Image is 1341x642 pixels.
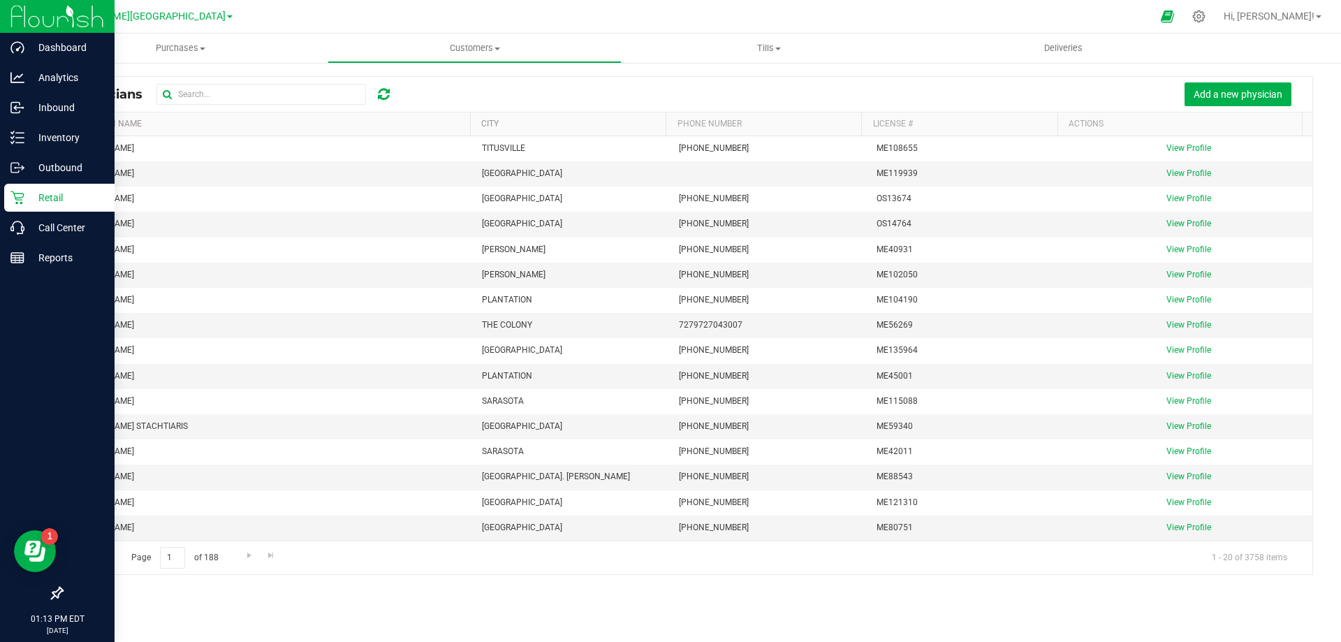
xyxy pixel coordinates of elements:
span: ME42011 [877,445,913,458]
span: PLANTATION [482,293,532,307]
span: SARASOTA [482,445,524,458]
span: SARASOTA [482,395,524,408]
p: Dashboard [24,39,108,56]
span: ME56269 [877,319,913,332]
span: Add a new physician [1194,89,1282,100]
span: Tills [622,42,915,54]
span: [PERSON_NAME][GEOGRAPHIC_DATA] [53,10,226,22]
span: OS14764 [877,217,911,231]
span: [GEOGRAPHIC_DATA] [482,344,562,357]
span: Customers [328,42,621,54]
a: View Profile [1166,523,1211,532]
span: TITUSVILLE [482,142,525,155]
a: View Profile [1166,320,1211,330]
span: [PHONE_NUMBER] [679,370,749,383]
span: 7279727043007 [679,319,742,332]
a: Tills [622,34,916,63]
span: ME135964 [877,344,918,357]
span: Page of 188 [119,547,230,569]
inline-svg: Outbound [10,161,24,175]
a: View Profile [1166,472,1211,481]
span: Hi, [PERSON_NAME]! [1224,10,1314,22]
p: Call Center [24,219,108,236]
span: [GEOGRAPHIC_DATA]. [PERSON_NAME] [482,470,630,483]
span: Open Ecommerce Menu [1152,3,1183,30]
a: View Profile [1166,295,1211,305]
span: [PERSON_NAME] [482,243,545,256]
inline-svg: Reports [10,251,24,265]
a: Deliveries [916,34,1210,63]
span: ME88543 [877,470,913,483]
span: ME59340 [877,420,913,433]
span: [GEOGRAPHIC_DATA] [482,217,562,231]
span: Deliveries [1025,42,1101,54]
span: ME102050 [877,268,918,282]
inline-svg: Inventory [10,131,24,145]
span: [GEOGRAPHIC_DATA] [482,192,562,205]
inline-svg: Analytics [10,71,24,85]
span: [PHONE_NUMBER] [679,445,749,458]
span: [GEOGRAPHIC_DATA] [482,420,562,433]
a: View Profile [1166,168,1211,178]
div: Manage settings [1190,10,1208,23]
iframe: Resource center unread badge [41,528,58,545]
span: [PHONE_NUMBER] [679,192,749,205]
span: [PHONE_NUMBER] [679,268,749,282]
span: [PHONE_NUMBER] [679,344,749,357]
span: [GEOGRAPHIC_DATA] [482,521,562,534]
inline-svg: Call Center [10,221,24,235]
span: [PHONE_NUMBER] [679,521,749,534]
span: Physicians [73,87,156,102]
span: [PHONE_NUMBER] [679,395,749,408]
span: ME45001 [877,370,913,383]
span: [PERSON_NAME] STACHTIARIS [71,420,188,433]
span: [PHONE_NUMBER] [679,217,749,231]
span: ME121310 [877,496,918,509]
span: THE COLONY [482,319,532,332]
a: Purchases [34,34,328,63]
span: 1 - 20 of 3758 items [1201,547,1298,568]
a: View Profile [1166,245,1211,254]
span: [PHONE_NUMBER] [679,420,749,433]
th: Actions [1057,112,1302,136]
iframe: Resource center [14,530,56,572]
span: [PHONE_NUMBER] [679,293,749,307]
span: ME115088 [877,395,918,408]
span: ME119939 [877,167,918,180]
span: [GEOGRAPHIC_DATA] [482,167,562,180]
a: City [481,119,499,129]
p: Inbound [24,99,108,116]
p: Analytics [24,69,108,86]
a: View Profile [1166,345,1211,355]
span: OS13674 [877,192,911,205]
span: ME80751 [877,521,913,534]
a: View Profile [1166,446,1211,456]
a: View Profile [1166,219,1211,228]
span: Purchases [34,42,328,54]
a: Go to the last page [261,547,281,566]
p: Outbound [24,159,108,176]
p: 01:13 PM EDT [6,613,108,625]
a: View Profile [1166,194,1211,203]
inline-svg: Retail [10,191,24,205]
a: View Profile [1166,396,1211,406]
p: Inventory [24,129,108,146]
a: View Profile [1166,421,1211,431]
p: Retail [24,189,108,206]
p: Reports [24,249,108,266]
a: View Profile [1166,270,1211,279]
span: PLANTATION [482,370,532,383]
span: ME108655 [877,142,918,155]
span: [PHONE_NUMBER] [679,470,749,483]
inline-svg: Dashboard [10,41,24,54]
a: Customers [328,34,622,63]
span: [PERSON_NAME] [482,268,545,282]
p: [DATE] [6,625,108,636]
button: Add a new physician [1185,82,1291,106]
th: License # [861,112,1057,136]
input: 1 [160,547,185,569]
span: ME40931 [877,243,913,256]
th: Phone Number [666,112,861,136]
span: [PHONE_NUMBER] [679,142,749,155]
